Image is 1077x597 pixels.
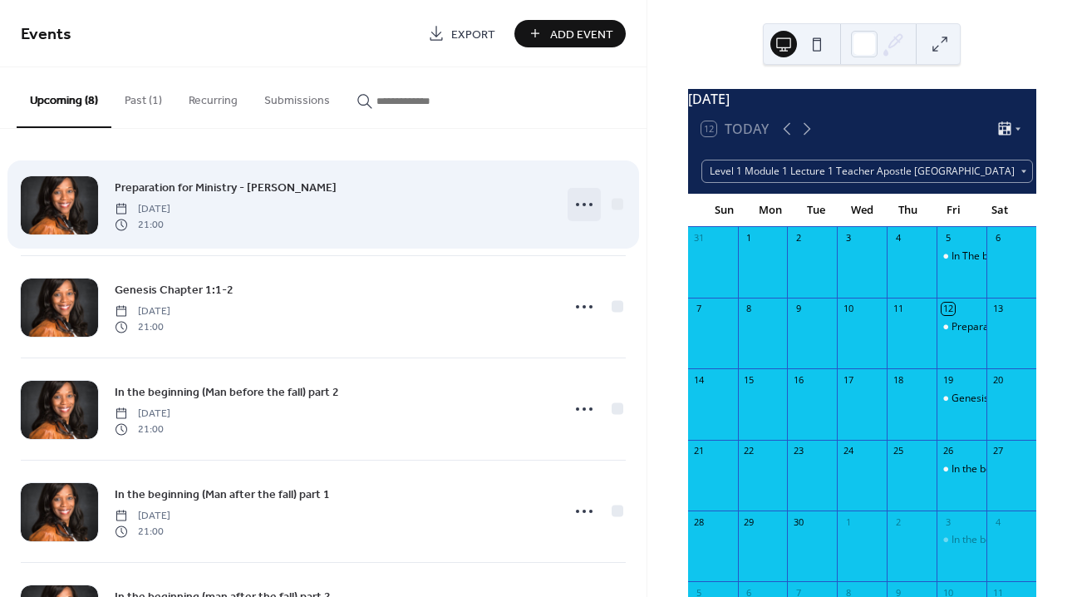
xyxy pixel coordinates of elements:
button: Submissions [251,67,343,126]
div: 17 [842,373,854,386]
div: Wed [839,194,885,227]
div: Mon [747,194,793,227]
span: [DATE] [115,407,170,422]
div: 19 [942,373,954,386]
span: [DATE] [115,202,170,217]
a: Export [416,20,508,47]
div: 8 [743,303,755,315]
div: 4 [892,232,904,244]
div: Sat [977,194,1023,227]
div: 2 [892,516,904,528]
div: 3 [842,232,854,244]
div: 21 [693,445,706,457]
div: 5 [942,232,954,244]
span: In the beginning (Man after the fall) part 1 [115,486,330,504]
a: In the beginning (Man after the fall) part 1 [115,485,330,504]
a: Preparation for Ministry - [PERSON_NAME] [115,178,337,197]
button: Upcoming (8) [17,67,111,128]
div: 23 [792,445,804,457]
button: Add Event [514,20,626,47]
a: Genesis Chapter 1:1-2 [115,280,234,299]
div: Fri [931,194,976,227]
div: 9 [792,303,804,315]
div: 2 [792,232,804,244]
div: 25 [892,445,904,457]
div: 11 [892,303,904,315]
div: In The beginning Genesis Chapter 1:1-2 [937,249,986,264]
div: Tue [793,194,838,227]
div: [DATE] [688,89,1036,109]
span: Events [21,18,71,51]
div: 12 [942,303,954,315]
span: 21:00 [115,319,170,334]
span: 21:00 [115,217,170,232]
div: 1 [743,232,755,244]
div: 7 [693,303,706,315]
div: 15 [743,373,755,386]
div: In the beginning (Man after the fall) part 1 [937,533,986,547]
div: In the beginning (Man before the fall) part 2 [937,462,986,476]
div: 16 [792,373,804,386]
a: In the beginning (Man before the fall) part 2 [115,382,339,402]
div: 18 [892,373,904,386]
div: 20 [991,373,1004,386]
span: In the beginning (Man before the fall) part 2 [115,384,339,402]
div: 6 [991,232,1004,244]
div: 30 [792,516,804,528]
div: 24 [842,445,854,457]
span: [DATE] [115,509,170,524]
span: Export [451,26,495,43]
button: Past (1) [111,67,175,126]
div: 22 [743,445,755,457]
span: Genesis Chapter 1:1-2 [115,282,234,299]
div: 29 [743,516,755,528]
div: 28 [693,516,706,528]
div: 27 [991,445,1004,457]
span: Add Event [550,26,613,43]
div: 13 [991,303,1004,315]
span: 21:00 [115,524,170,539]
div: 10 [842,303,854,315]
div: Genesis Chapter 1:1-2 [952,392,1055,406]
div: 26 [942,445,954,457]
div: Genesis Chapter 1:1-2 [937,392,986,406]
div: 14 [693,373,706,386]
div: 4 [991,516,1004,528]
div: 3 [942,516,954,528]
button: Recurring [175,67,251,126]
span: [DATE] [115,304,170,319]
div: Preparation for Ministry - Dr Mark Van Gundy [937,320,986,334]
div: Thu [885,194,931,227]
div: Sun [701,194,747,227]
span: Preparation for Ministry - [PERSON_NAME] [115,180,337,197]
span: 21:00 [115,422,170,437]
div: 1 [842,516,854,528]
div: 31 [693,232,706,244]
